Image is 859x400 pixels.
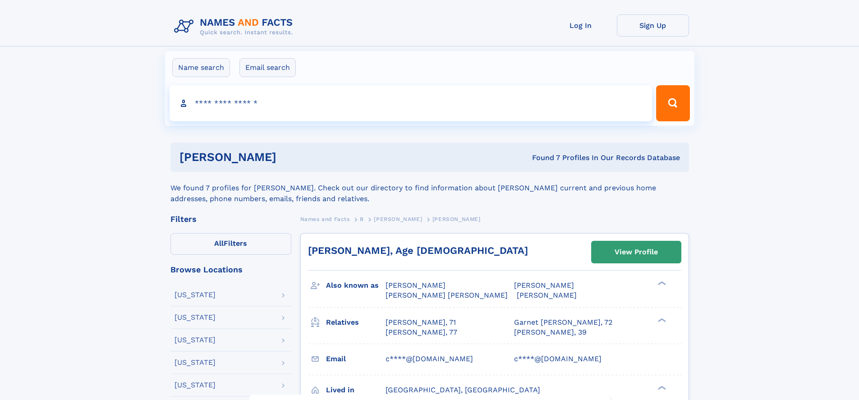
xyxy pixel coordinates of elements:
[386,317,456,327] a: [PERSON_NAME], 71
[545,14,617,37] a: Log In
[656,280,666,286] div: ❯
[170,233,291,255] label: Filters
[326,382,386,398] h3: Lived in
[326,278,386,293] h3: Also known as
[656,85,689,121] button: Search Button
[514,281,574,290] span: [PERSON_NAME]
[386,291,508,299] span: [PERSON_NAME] [PERSON_NAME]
[656,385,666,391] div: ❯
[404,153,680,163] div: Found 7 Profiles In Our Records Database
[175,291,216,299] div: [US_STATE]
[656,317,666,323] div: ❯
[172,58,230,77] label: Name search
[170,172,689,204] div: We found 7 profiles for [PERSON_NAME]. Check out our directory to find information about [PERSON_...
[239,58,296,77] label: Email search
[326,315,386,330] h3: Relatives
[179,152,404,163] h1: [PERSON_NAME]
[170,215,291,223] div: Filters
[514,317,612,327] a: Garnet [PERSON_NAME], 72
[374,216,422,222] span: [PERSON_NAME]
[175,336,216,344] div: [US_STATE]
[326,351,386,367] h3: Email
[386,281,446,290] span: [PERSON_NAME]
[374,213,422,225] a: [PERSON_NAME]
[386,386,540,394] span: [GEOGRAPHIC_DATA], [GEOGRAPHIC_DATA]
[360,213,364,225] a: B
[175,314,216,321] div: [US_STATE]
[170,14,300,39] img: Logo Names and Facts
[617,14,689,37] a: Sign Up
[592,241,681,263] a: View Profile
[175,359,216,366] div: [US_STATE]
[170,85,652,121] input: search input
[308,245,528,256] a: [PERSON_NAME], Age [DEMOGRAPHIC_DATA]
[514,327,587,337] a: [PERSON_NAME], 39
[214,239,224,248] span: All
[360,216,364,222] span: B
[175,382,216,389] div: [US_STATE]
[386,327,457,337] a: [PERSON_NAME], 77
[615,242,658,262] div: View Profile
[300,213,350,225] a: Names and Facts
[517,291,577,299] span: [PERSON_NAME]
[432,216,481,222] span: [PERSON_NAME]
[170,266,291,274] div: Browse Locations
